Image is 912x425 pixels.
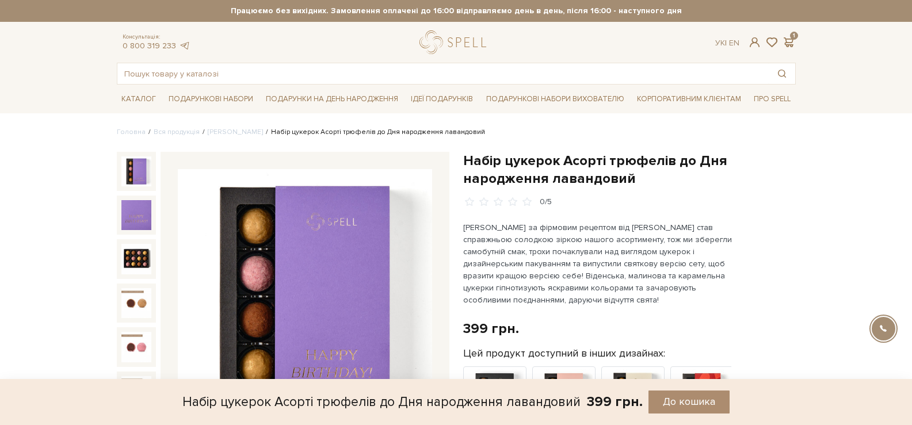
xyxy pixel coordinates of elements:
span: До кошика [663,395,715,408]
p: [PERSON_NAME] за фірмовим рецептом від [PERSON_NAME] став справжньою солодкою зіркою нашого асорт... [463,221,733,306]
a: Про Spell [749,90,795,108]
a: [PERSON_NAME] [208,128,263,136]
div: Набір цукерок Асорті трюфелів до Дня народження лавандовий [182,390,581,413]
span: | [725,38,727,48]
strong: Працюємо без вихідних. Замовлення оплачені до 16:00 відправляємо день в день, після 16:00 - насту... [117,6,796,16]
a: Подарунки на День народження [261,90,403,108]
a: telegram [179,41,190,51]
a: Головна [117,128,146,136]
a: Каталог [117,90,161,108]
a: Ідеї подарунків [406,90,478,108]
a: En [729,38,739,48]
div: 399 грн. [463,320,519,338]
div: 399 грн. [587,393,643,411]
img: Набір цукерок Асорті трюфелів до Дня народження лавандовий [178,169,432,423]
img: Набір цукерок Асорті трюфелів до Дня народження лавандовий [121,244,151,274]
img: Набір цукерок Асорті трюфелів до Дня народження лавандовий [121,376,151,406]
a: logo [419,30,491,54]
a: Подарункові набори [164,90,258,108]
div: 0/5 [540,197,552,208]
li: Набір цукерок Асорті трюфелів до Дня народження лавандовий [263,127,485,137]
input: Пошук товару у каталозі [117,63,769,84]
button: До кошика [648,390,730,413]
button: Пошук товару у каталозі [769,63,795,84]
label: Цей продукт доступний в інших дизайнах: [463,347,665,360]
h1: Набір цукерок Асорті трюфелів до Дня народження лавандовий [463,152,796,187]
a: Вся продукція [154,128,200,136]
img: Набір цукерок Асорті трюфелів до Дня народження лавандовий [121,288,151,318]
div: Ук [715,38,739,48]
a: Корпоративним клієнтам [632,89,746,109]
a: Подарункові набори вихователю [482,89,629,109]
img: Набір цукерок Асорті трюфелів до Дня народження лавандовий [121,200,151,230]
img: Набір цукерок Асорті трюфелів до Дня народження лавандовий [121,156,151,186]
img: Набір цукерок Асорті трюфелів до Дня народження лавандовий [121,332,151,362]
a: 0 800 319 233 [123,41,176,51]
span: Консультація: [123,33,190,41]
